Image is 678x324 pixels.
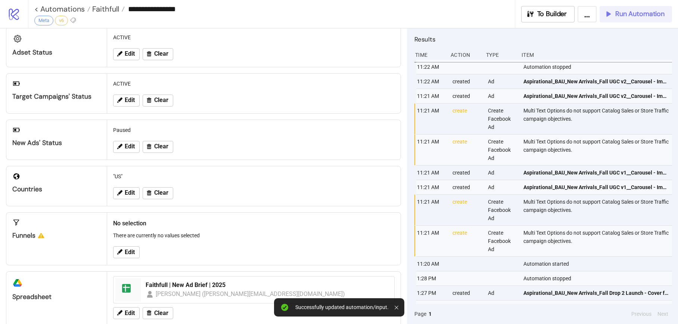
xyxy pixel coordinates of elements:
div: Multi Text Options do not support Catalog Sales or Store Traffic campaign objectives. [523,104,674,134]
div: Paused [110,123,398,137]
div: 11:22 AM [416,74,447,89]
span: Edit [125,310,135,317]
div: Adset Status [12,48,101,57]
div: Create Facebook Ad [487,135,517,165]
div: Spreadsheet [12,293,101,301]
div: 1:27 PM [416,300,447,315]
span: Page [414,310,426,318]
div: created [452,300,482,315]
span: Edit [125,189,135,196]
div: New Ads' Status [12,139,101,147]
div: Item [521,48,672,62]
button: Edit [113,141,140,153]
div: [PERSON_NAME] ([PERSON_NAME][EMAIL_ADDRESS][DOMAIN_NAME]) [156,289,345,299]
div: 11:22 AM [416,60,447,74]
span: Aspirational_BAU_New Arrivals_Fall UGC v1__Carousel - Image_20250901_AU [523,169,669,177]
div: Successfully updated automation/input. [295,304,389,311]
div: Funnels [12,231,101,240]
div: 11:21 AM [416,195,447,225]
span: Faithfull [90,4,119,14]
div: 1:27 PM [416,286,447,300]
a: Aspirational_BAU_New Arrivals_Fall UGC v1__Carousel - Image_20250901_AU [523,180,669,194]
div: ACTIVE [110,30,398,44]
span: Aspirational_BAU_New Arrivals_Fall UGC v2__Carousel - Image_20250901_AU [523,92,669,100]
div: Ad [487,74,517,89]
div: Multi Text Options do not support Catalog Sales or Store Traffic campaign objectives. [523,135,674,165]
div: Create Facebook Ad [487,104,517,134]
div: Automation stopped [523,271,674,286]
span: Clear [154,189,168,196]
div: create [452,195,482,225]
div: 11:21 AM [416,135,447,165]
div: Automation started [523,257,674,271]
div: create [452,135,482,165]
div: created [452,74,482,89]
div: 11:20 AM [416,257,447,271]
a: Aspirational_BAU_New Arrivals_Fall UGC v1__Carousel - Image_20250901_AU [523,166,669,180]
span: Clear [154,143,168,150]
div: Ad [487,300,517,315]
div: "US" [110,169,398,183]
div: Ad [487,286,517,300]
div: Create Facebook Ad [487,226,517,256]
a: Aspirational_BAU_New Arrivals_Fall UGC v2__Carousel - Image_20250901_AU [523,89,669,103]
span: To Builder [537,10,567,18]
div: 11:21 AM [416,104,447,134]
div: Multi Text Options do not support Catalog Sales or Store Traffic campaign objectives. [523,226,674,256]
div: Ad [487,166,517,180]
span: Edit [125,249,135,256]
div: create [452,104,482,134]
button: Clear [143,141,173,153]
div: created [452,89,482,103]
div: Faithfull | New Ad Brief | 2025 [146,281,390,289]
div: Action [450,48,480,62]
button: Run Automation [600,6,672,22]
span: Aspirational_BAU_New Arrivals_Fall UGC v1__Carousel - Image_20250901_AU [523,183,669,191]
h2: No selection [113,219,395,228]
button: ... [578,6,597,22]
div: Type [485,48,516,62]
span: Edit [125,97,135,104]
div: 11:21 AM [416,226,447,256]
span: Clear [154,310,168,317]
span: Run Automation [615,10,665,18]
span: Clear [154,97,168,104]
div: created [452,166,482,180]
h2: Results [414,34,672,44]
div: Meta [34,16,53,25]
div: Time [414,48,445,62]
div: Ad [487,89,517,103]
div: created [452,286,482,300]
a: < Automations [34,5,90,13]
span: Edit [125,143,135,150]
button: Clear [143,95,173,107]
button: Clear [143,48,173,60]
div: 11:21 AM [416,166,447,180]
a: Faithfull [90,5,125,13]
div: create [452,226,482,256]
div: Ad [487,180,517,194]
button: Previous [629,310,654,318]
button: 1 [426,310,434,318]
div: created [452,180,482,194]
span: Edit [125,50,135,57]
span: Clear [154,50,168,57]
a: Aspirational_BAU_New Arrivals_Fall UGC v2__Carousel - Image_20250901_AU [523,74,669,89]
span: Aspirational_BAU_New Arrivals_Fall UGC v2__Carousel - Image_20250901_AU [523,77,669,86]
button: To Builder [521,6,575,22]
button: Edit [113,48,140,60]
button: Edit [113,246,140,258]
span: Aspirational_BAU_New Arrivals_Fall Drop 2 Launch - Cover for dynamic carousel__Catalogue - Image_... [523,303,669,312]
div: Create Facebook Ad [487,195,517,225]
button: Edit [113,95,140,107]
div: 11:21 AM [416,89,447,103]
div: Automation stopped [523,60,674,74]
div: Target Campaigns' Status [12,92,101,101]
div: Countries [12,185,101,194]
div: Multi Text Options do not support Catalog Sales or Store Traffic campaign objectives. [523,195,674,225]
a: Aspirational_BAU_New Arrivals_Fall Drop 2 Launch - Cover for dynamic carousel__Catalogue - Image_... [523,300,669,315]
p: There are currently no values selected [113,231,395,240]
div: 1:28 PM [416,271,447,286]
button: Clear [143,187,173,199]
button: Edit [113,187,140,199]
